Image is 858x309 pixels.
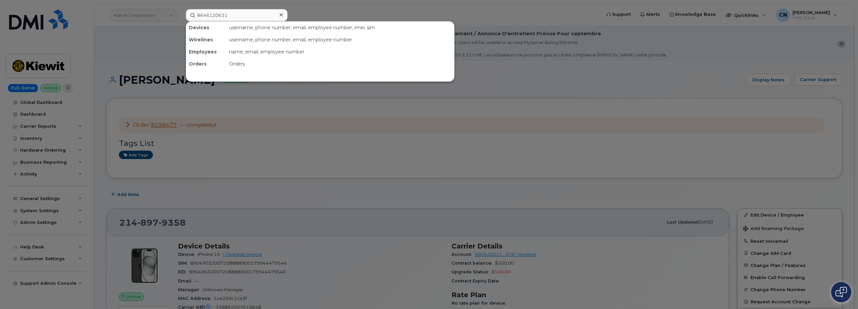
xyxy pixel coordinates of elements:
div: Orders [226,58,454,70]
div: Wirelines [186,34,226,46]
div: Devices [186,22,226,34]
div: username, phone number, email, employee number, imei, sim [226,22,454,34]
img: Open chat [835,287,847,298]
div: Employees [186,46,226,58]
div: username, phone number, email, employee number [226,34,454,46]
div: Orders [186,58,226,70]
div: name, email, employee number [226,46,454,58]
